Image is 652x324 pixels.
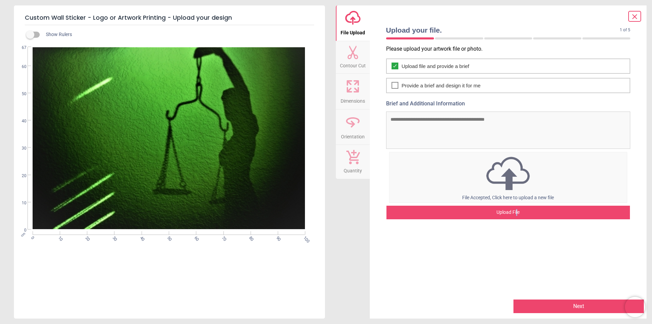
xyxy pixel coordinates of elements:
span: 40 [139,235,143,240]
h5: Custom Wall Sticker - Logo or Artwork Printing - Upload your design [25,11,314,25]
button: File Upload [336,5,370,41]
span: 20 [84,235,88,240]
span: Contour Cut [340,59,366,69]
span: 30 [14,146,26,151]
span: 100 [302,235,306,240]
span: 0 [14,227,26,233]
span: 0 [30,235,34,240]
span: 70 [220,235,225,240]
button: Dimensions [336,74,370,109]
button: Quantity [336,145,370,179]
span: 67 [14,45,26,51]
span: Orientation [341,130,365,140]
span: cm [20,232,26,238]
span: 40 [14,118,26,124]
span: 60 [14,64,26,70]
div: Show Rulers [30,31,325,39]
span: 30 [111,235,116,240]
span: 90 [275,235,279,240]
span: File Upload [341,26,365,36]
p: Please upload your artwork file or photo. [386,45,636,53]
span: 50 [14,91,26,97]
span: 60 [193,235,197,240]
span: Quantity [344,164,362,174]
span: 50 [166,235,170,240]
span: Upload your file. [386,25,620,35]
span: Provide a brief and design it for me [402,82,481,89]
span: Dimensions [341,95,365,105]
span: File Accepted, Click here to upload a new file [462,195,554,200]
span: 1 of 5 [620,27,630,33]
span: 20 [14,173,26,179]
button: Orientation [336,109,370,145]
div: Upload File [386,206,630,219]
button: Contour Cut [336,41,370,74]
span: 80 [248,235,252,240]
button: Next [513,300,644,313]
img: upload icon [390,155,627,192]
label: Brief and Additional Information [386,100,631,107]
iframe: Brevo live chat [625,297,645,317]
span: 10 [14,200,26,206]
span: 10 [57,235,61,240]
span: Upload file and provide a brief [402,63,469,70]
